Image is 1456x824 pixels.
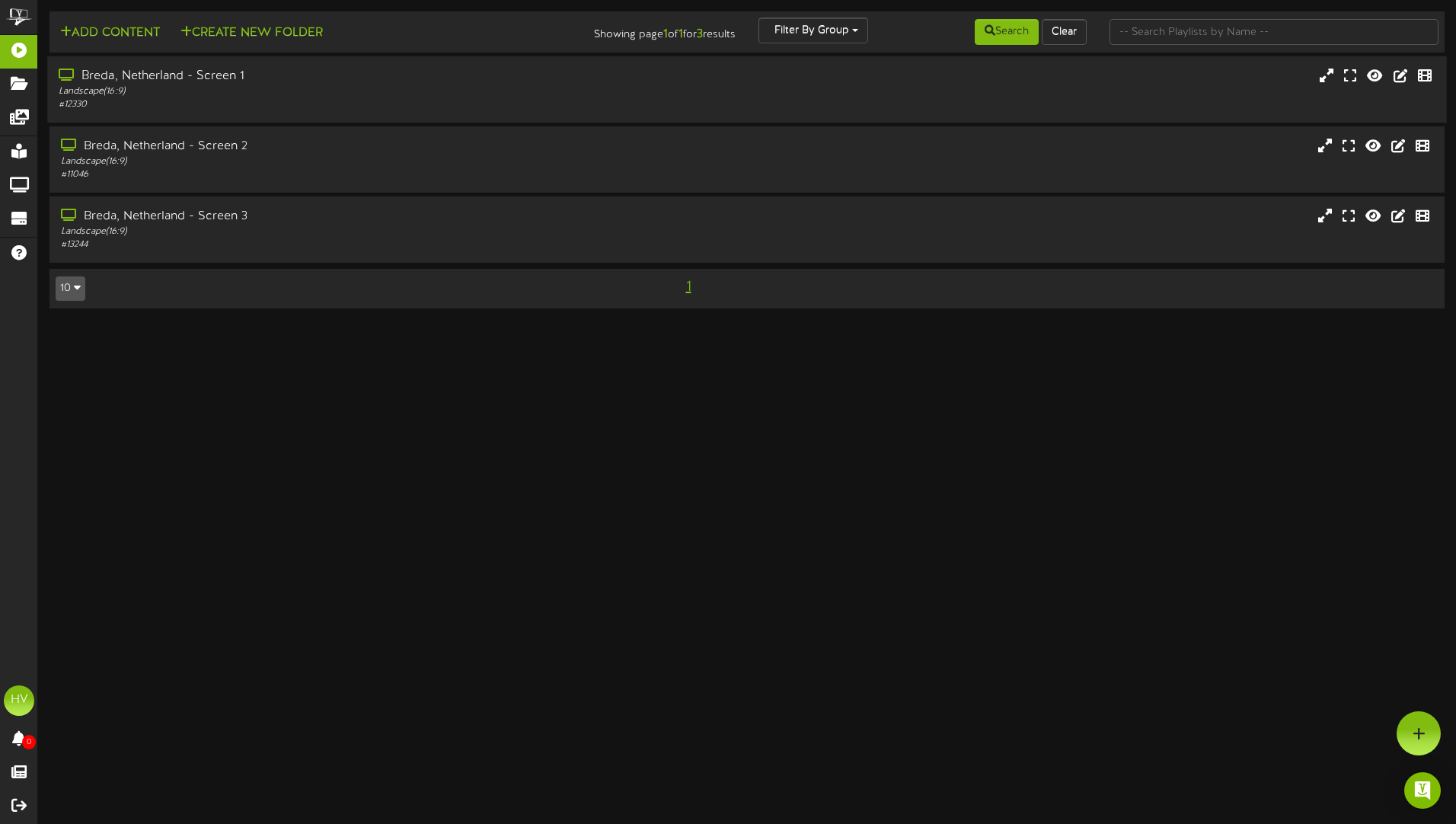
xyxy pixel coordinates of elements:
div: Open Intercom Messenger [1404,772,1441,809]
div: Breda, Netherland - Screen 3 [61,208,619,225]
div: Showing page of for results [512,18,747,43]
div: # 12330 [59,98,619,111]
strong: 1 [663,27,668,41]
button: Clear [1042,19,1087,45]
span: 0 [22,735,36,749]
button: 10 [56,276,85,301]
div: Breda, Netherland - Screen 2 [61,138,619,155]
div: Landscape ( 16:9 ) [61,225,619,238]
span: 1 [682,279,695,295]
strong: 1 [679,27,683,41]
div: Landscape ( 16:9 ) [59,85,619,98]
button: Search [975,19,1039,45]
button: Add Content [56,24,164,43]
button: Create New Folder [176,24,327,43]
div: Landscape ( 16:9 ) [61,155,619,168]
button: Filter By Group [758,18,868,43]
div: # 11046 [61,168,619,181]
div: Breda, Netherland - Screen 1 [59,68,619,85]
div: HV [4,685,34,716]
strong: 3 [697,27,703,41]
input: -- Search Playlists by Name -- [1110,19,1438,45]
div: # 13244 [61,238,619,251]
